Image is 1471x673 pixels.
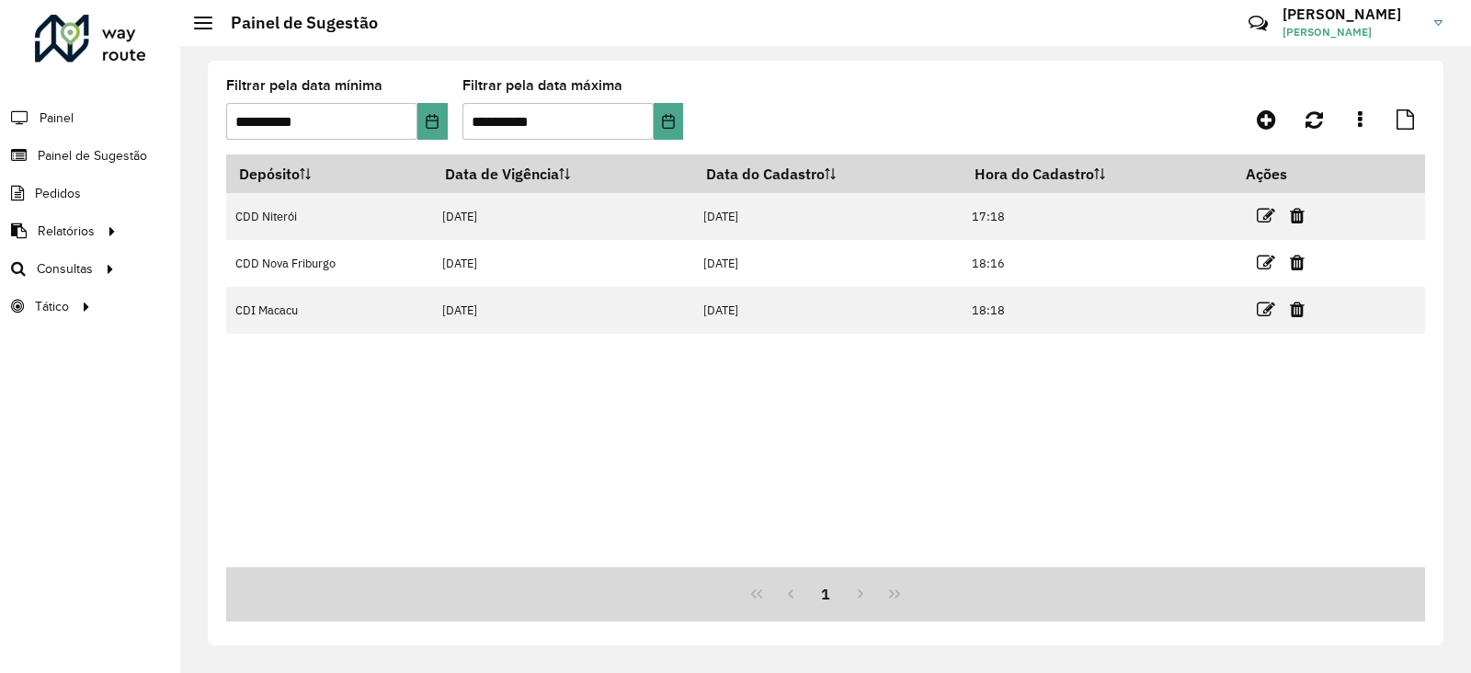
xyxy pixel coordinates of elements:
td: [DATE] [433,287,694,334]
td: 18:18 [963,287,1233,334]
td: 17:18 [963,193,1233,240]
td: [DATE] [433,193,694,240]
th: Data de Vigência [433,154,694,193]
td: CDD Nova Friburgo [226,240,433,287]
a: Excluir [1290,297,1305,322]
th: Depósito [226,154,433,193]
a: Excluir [1290,250,1305,275]
td: 18:16 [963,240,1233,287]
th: Data do Cadastro [693,154,962,193]
td: [DATE] [433,240,694,287]
a: Excluir [1290,203,1305,228]
span: Tático [35,297,69,316]
td: [DATE] [693,287,962,334]
td: [DATE] [693,240,962,287]
a: Contato Rápido [1238,4,1278,43]
th: Hora do Cadastro [963,154,1233,193]
a: Editar [1257,297,1275,322]
td: [DATE] [693,193,962,240]
span: [PERSON_NAME] [1283,24,1420,40]
a: Editar [1257,203,1275,228]
label: Filtrar pela data mínima [226,74,382,97]
span: Painel de Sugestão [38,146,147,165]
span: Painel [40,108,74,128]
span: Relatórios [38,222,95,241]
label: Filtrar pela data máxima [462,74,622,97]
button: Choose Date [654,103,683,140]
td: CDI Macacu [226,287,433,334]
td: CDD Niterói [226,193,433,240]
button: 1 [808,576,843,611]
h3: [PERSON_NAME] [1283,6,1420,23]
button: Choose Date [417,103,447,140]
a: Editar [1257,250,1275,275]
h2: Painel de Sugestão [212,13,378,33]
th: Ações [1233,154,1343,193]
span: Consultas [37,259,93,279]
span: Pedidos [35,184,81,203]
